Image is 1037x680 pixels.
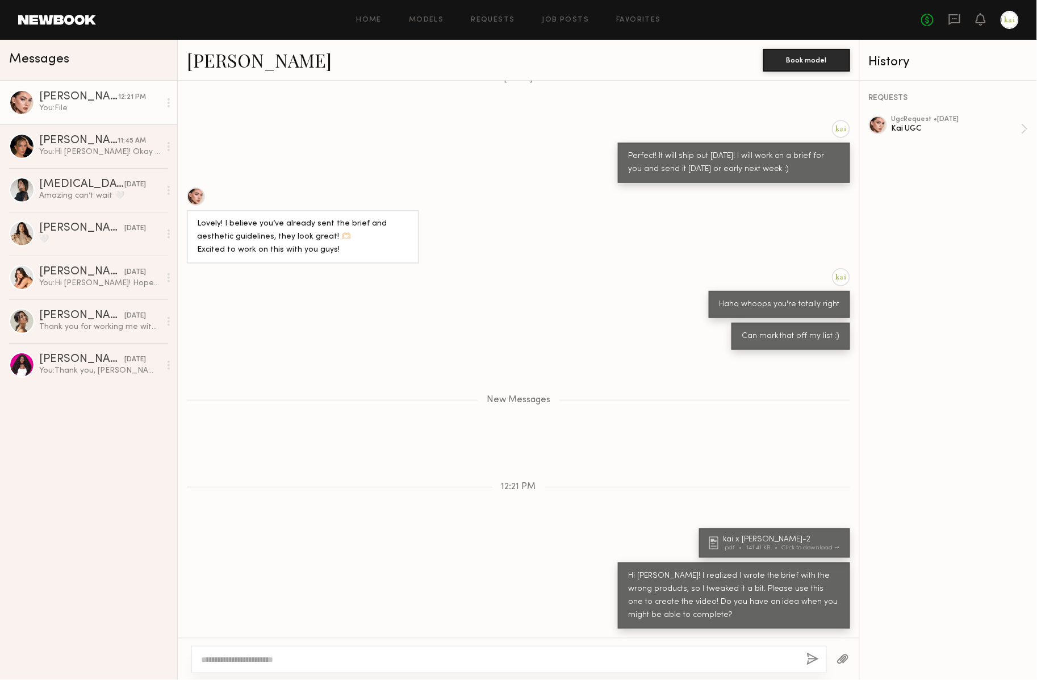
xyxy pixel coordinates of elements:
[892,116,1021,123] div: ugc Request • [DATE]
[9,53,69,66] span: Messages
[39,310,124,322] div: [PERSON_NAME]
[723,536,843,544] div: kai x [PERSON_NAME]-2
[39,135,118,147] div: [PERSON_NAME]
[39,354,124,365] div: [PERSON_NAME]
[118,136,146,147] div: 11:45 AM
[124,311,146,322] div: [DATE]
[39,234,160,245] div: 🤍
[39,103,160,114] div: You: File
[628,570,840,622] div: Hi [PERSON_NAME]! I realized I wrote the brief with the wrong products, so I tweaked it a bit. Pl...
[892,116,1028,142] a: ugcRequest •[DATE]Kai UGC
[782,545,840,551] div: Click to download
[197,218,409,257] div: Lovely! I believe you’ve already sent the brief and aesthetic guidelines, they look great! 🫶🏻 Exc...
[357,16,382,24] a: Home
[719,298,840,311] div: Haha whoops you're totally right
[742,330,840,343] div: Can mark that off my list :)
[39,266,124,278] div: [PERSON_NAME]
[869,56,1028,69] div: History
[709,536,843,551] a: kai x [PERSON_NAME]-2.pdf141.41 KBClick to download
[892,123,1021,134] div: Kai UGC
[124,180,146,190] div: [DATE]
[187,48,332,72] a: [PERSON_NAME]
[628,150,840,176] div: Perfect! It will ship out [DATE]! I will work on a brief for you and send it [DATE] or early next...
[124,354,146,365] div: [DATE]
[39,278,160,289] div: You: Hi [PERSON_NAME]! Hope you are doing well! Reaching out to explore opportunities to create o...
[723,545,746,551] div: .pdf
[542,16,589,24] a: Job Posts
[471,16,515,24] a: Requests
[39,365,160,376] div: You: Thank you, [PERSON_NAME]! Pleasure to work with you.
[39,190,160,201] div: Amazing can’t wait 🤍
[763,49,850,72] button: Book model
[39,147,160,157] div: You: Hi [PERSON_NAME]! Okay great! Let me work on one for you and will send over this week
[746,545,782,551] div: 141.41 KB
[124,267,146,278] div: [DATE]
[616,16,661,24] a: Favorites
[39,223,124,234] div: [PERSON_NAME]
[501,482,536,492] span: 12:21 PM
[487,395,550,405] span: New Messages
[763,55,850,64] a: Book model
[869,94,1028,102] div: REQUESTS
[39,91,118,103] div: [PERSON_NAME]
[409,16,444,24] a: Models
[118,92,146,103] div: 12:21 PM
[39,179,124,190] div: [MEDICAL_DATA][PERSON_NAME]
[124,223,146,234] div: [DATE]
[39,322,160,332] div: Thank you for working me with! It was a pleasure (:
